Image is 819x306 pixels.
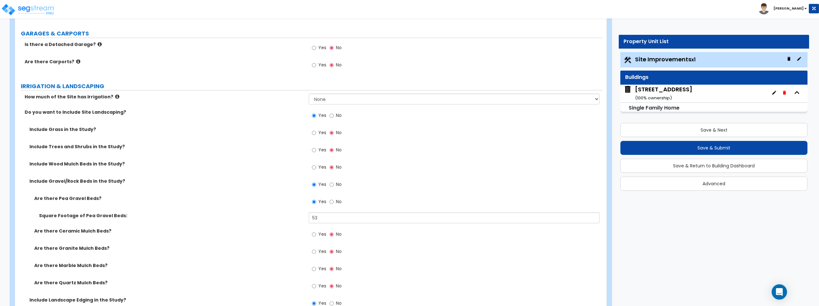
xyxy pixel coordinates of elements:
[21,29,603,38] label: GARAGES & CARPORTS
[620,177,807,191] button: Advanced
[318,248,326,255] span: Yes
[312,147,316,154] input: Yes
[624,85,692,102] span: 444 South Farm Road 97
[1,3,55,16] img: logo_pro_r.png
[318,44,326,51] span: Yes
[21,82,603,90] label: IRRIGATION & LANDSCAPING
[624,56,632,64] img: Construction.png
[336,231,342,237] span: No
[772,284,787,300] div: Open Intercom Messenger
[318,129,326,136] span: Yes
[624,85,632,94] img: building.svg
[330,44,334,51] input: No
[312,181,316,188] input: Yes
[330,198,334,205] input: No
[758,3,769,14] img: avatar.png
[629,104,680,111] small: Single Family Home
[336,265,342,272] span: No
[774,6,804,11] b: [PERSON_NAME]
[330,147,334,154] input: No
[318,283,326,289] span: Yes
[318,231,326,237] span: Yes
[330,112,334,119] input: No
[336,147,342,153] span: No
[98,42,102,47] i: click for more info!
[312,265,316,272] input: Yes
[625,74,803,81] div: Buildings
[34,279,304,286] label: Are there Quartz Mulch Beds?
[635,95,672,101] small: ( 100 % ownership)
[635,55,696,63] span: Site Improvements
[312,112,316,119] input: Yes
[330,231,334,238] input: No
[312,283,316,290] input: Yes
[318,147,326,153] span: Yes
[336,44,342,51] span: No
[330,62,334,69] input: No
[29,161,304,167] label: Include Wood Mulch Beds in the Study?
[336,198,342,205] span: No
[336,181,342,187] span: No
[29,297,304,303] label: Include Landscape Edging in the Study?
[336,129,342,136] span: No
[34,245,304,251] label: Are there Granite Mulch Beds?
[76,59,80,64] i: click for more info!
[29,126,304,133] label: Include Grass in the Study?
[29,178,304,184] label: Include Gravel/Rock Beds in the Study?
[312,198,316,205] input: Yes
[34,262,304,269] label: Are there Marble Mulch Beds?
[34,195,304,202] label: Are there Pea Gravel Beds?
[312,44,316,51] input: Yes
[25,109,304,115] label: Do you want to Include Site Landscaping?
[34,228,304,234] label: Are there Ceramic Mulch Beds?
[691,56,696,63] small: x1
[330,248,334,255] input: No
[620,159,807,173] button: Save & Return to Building Dashboard
[312,231,316,238] input: Yes
[336,283,342,289] span: No
[620,141,807,155] button: Save & Submit
[318,181,326,187] span: Yes
[318,62,326,68] span: Yes
[318,112,326,119] span: Yes
[25,94,304,100] label: How much of the Site has Irrigation?
[312,129,316,136] input: Yes
[330,283,334,290] input: No
[330,181,334,188] input: No
[336,62,342,68] span: No
[29,143,304,150] label: Include Trees and Shrubs in the Study?
[318,198,326,205] span: Yes
[330,129,334,136] input: No
[39,212,304,219] label: Square Footage of Pea Gravel Beds:
[312,248,316,255] input: Yes
[318,164,326,170] span: Yes
[635,85,692,102] div: [STREET_ADDRESS]
[318,265,326,272] span: Yes
[115,94,119,99] i: click for more info!
[312,62,316,69] input: Yes
[312,164,316,171] input: Yes
[25,58,304,65] label: Are there Carports?
[624,38,804,45] div: Property Unit List
[620,123,807,137] button: Save & Next
[336,112,342,119] span: No
[336,248,342,255] span: No
[336,164,342,170] span: No
[330,265,334,272] input: No
[330,164,334,171] input: No
[25,41,304,48] label: Is there a Detached Garage?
